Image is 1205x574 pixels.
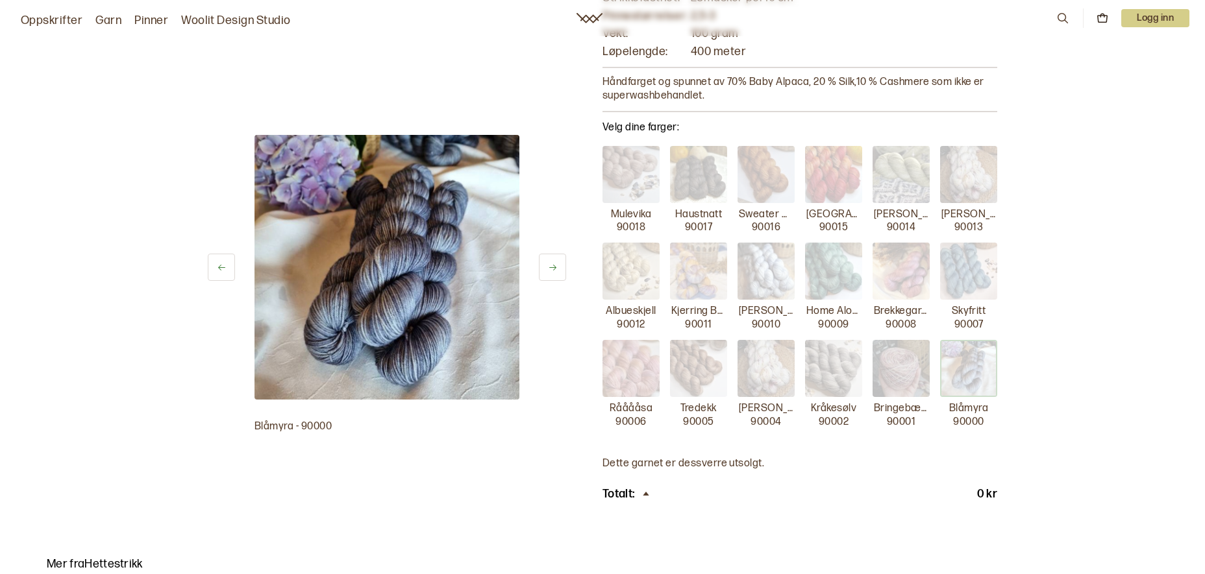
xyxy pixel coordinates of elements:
p: Løpelengde: [602,44,688,59]
p: Home Alone [806,305,861,318]
img: Blåmyra [940,340,997,397]
p: 90008 [886,318,916,332]
p: Blåmyra [949,402,988,416]
p: Kråkesølv [811,402,856,416]
img: Kari [738,340,795,397]
p: 90010 [752,318,780,332]
p: Mulevika [611,208,652,222]
img: Home Alone [805,243,862,300]
button: User dropdown [1121,9,1189,27]
p: 90015 [819,221,848,235]
img: Elm Street [805,146,862,203]
a: Oppskrifter [21,12,82,30]
p: [PERSON_NAME] [739,402,793,416]
p: 90002 [819,416,849,429]
img: Ellen [738,243,795,300]
p: Dette garnet er dessverre utsolgt. [602,457,997,471]
img: Bringebæreng [873,340,930,397]
p: 400 meter [691,44,997,59]
p: 90017 [685,221,712,235]
img: Rååååsa [602,340,660,397]
p: Velg dine farger: [602,120,997,136]
a: Pinner [134,12,168,30]
p: Rååååsa [610,402,652,416]
p: 90005 [683,416,714,429]
p: Skyfritt [952,305,986,318]
p: Albueskjell [606,305,656,318]
p: 90016 [752,221,780,235]
p: 90013 [954,221,983,235]
p: 90012 [617,318,645,332]
p: 90014 [887,221,915,235]
p: Mer fra Hettestrikk [47,556,1158,572]
p: 90001 [887,416,915,429]
p: Totalt: [602,486,634,502]
img: Skyfritt [940,243,997,300]
a: Woolit Design Studio [181,12,291,30]
p: [PERSON_NAME] [739,305,793,318]
p: [PERSON_NAME] [941,208,996,222]
p: 90018 [617,221,645,235]
p: Kjerring Bråte [671,305,726,318]
img: Kari [940,146,997,203]
img: Sweater Weather [738,146,795,203]
p: Håndfarget og spunnet av 70% Baby Alpaca, 20 % Silk,10 % Cashmere som ikke er superwashbehandlet. [602,76,997,103]
p: [GEOGRAPHIC_DATA] [806,208,861,222]
img: Albueskjell [602,243,660,300]
p: Logg inn [1121,9,1189,27]
p: Sweater Weather [739,208,793,222]
p: 90004 [751,416,781,429]
img: Haustnatt [670,146,727,203]
p: 90000 [953,416,984,429]
p: [PERSON_NAME] [874,208,928,222]
img: Tredekk [670,340,727,397]
p: 90011 [685,318,712,332]
p: 90009 [818,318,849,332]
p: Brekkegarden [874,305,928,318]
p: 90006 [615,416,646,429]
img: Kjerring Bråte [670,243,727,300]
img: Olivia [873,146,930,203]
div: Totalt: [602,486,652,502]
p: Haustnatt [675,208,722,222]
img: Mulevika [602,146,660,203]
img: Kråkesølv [805,340,862,397]
p: Bringebæreng [874,402,928,416]
p: Blåmyra - 90000 [255,420,519,434]
p: Tredekk [680,402,716,416]
p: 90007 [954,318,983,332]
img: Brekkegarden [873,243,930,300]
img: Bilde av garn [255,135,519,400]
a: Garn [95,12,121,30]
a: Woolit [577,13,602,23]
p: 0 kr [977,486,997,502]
